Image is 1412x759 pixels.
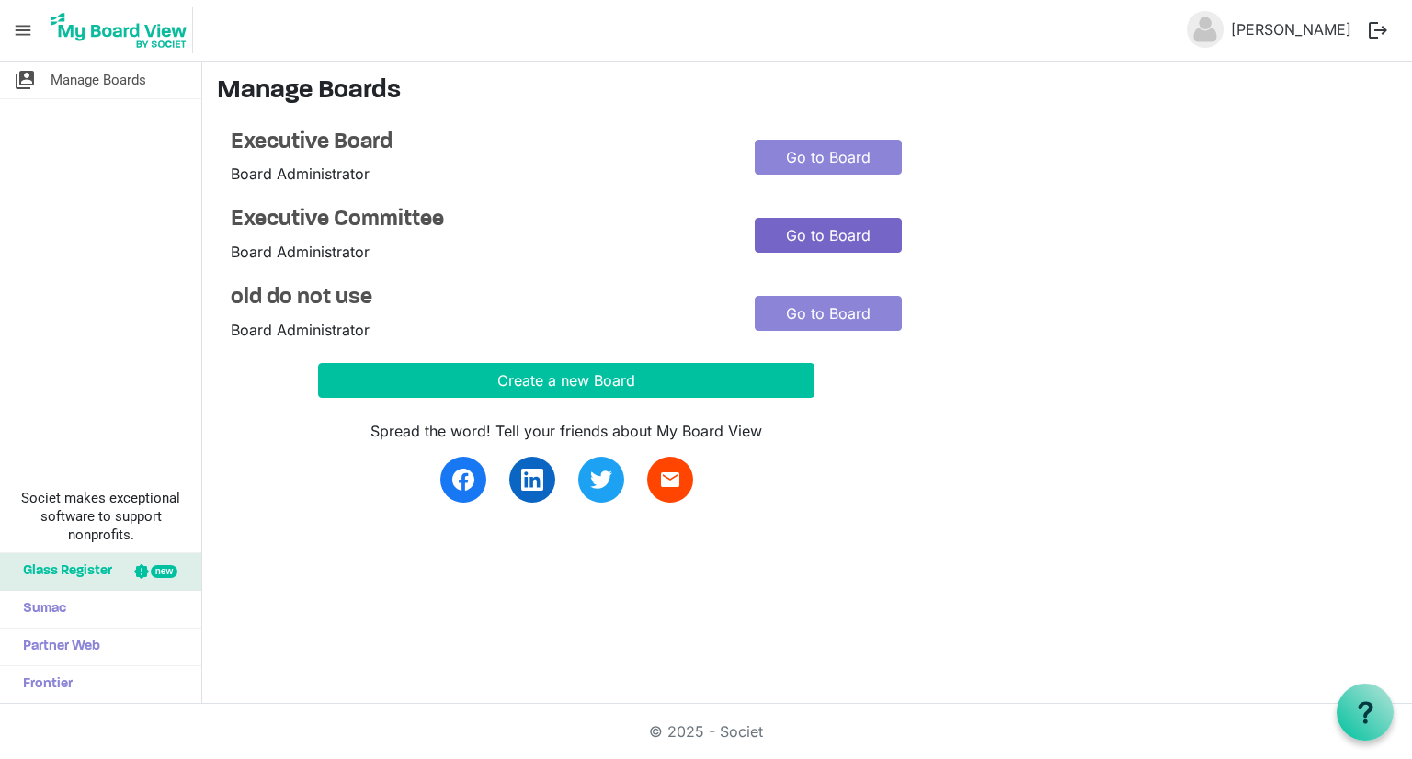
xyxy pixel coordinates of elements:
[755,218,902,253] a: Go to Board
[318,363,814,398] button: Create a new Board
[14,62,36,98] span: switch_account
[231,207,727,233] a: Executive Committee
[231,243,370,261] span: Board Administrator
[231,130,727,156] a: Executive Board
[1359,11,1397,50] button: logout
[659,469,681,491] span: email
[231,321,370,339] span: Board Administrator
[1224,11,1359,48] a: [PERSON_NAME]
[521,469,543,491] img: linkedin.svg
[45,7,193,53] img: My Board View Logo
[217,76,1397,108] h3: Manage Boards
[755,140,902,175] a: Go to Board
[45,7,200,53] a: My Board View Logo
[1187,11,1224,48] img: no-profile-picture.svg
[14,666,73,703] span: Frontier
[452,469,474,491] img: facebook.svg
[649,722,763,741] a: © 2025 - Societ
[14,553,112,590] span: Glass Register
[8,489,193,544] span: Societ makes exceptional software to support nonprofits.
[6,13,40,48] span: menu
[14,629,100,665] span: Partner Web
[590,469,612,491] img: twitter.svg
[755,296,902,331] a: Go to Board
[231,285,727,312] a: old do not use
[231,164,370,183] span: Board Administrator
[51,62,146,98] span: Manage Boards
[151,565,177,578] div: new
[647,457,693,503] a: email
[14,591,66,628] span: Sumac
[318,420,814,442] div: Spread the word! Tell your friends about My Board View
